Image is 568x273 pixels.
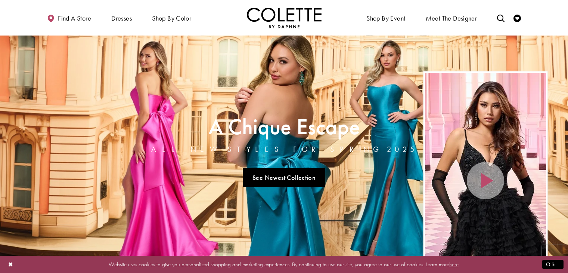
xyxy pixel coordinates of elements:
a: See Newest Collection A Chique Escape All New Styles For Spring 2025 [243,168,326,187]
ul: Slider Links [149,165,419,190]
button: Submit Dialog [542,260,564,269]
a: here [449,260,459,268]
p: Website uses cookies to give you personalized shopping and marketing experiences. By continuing t... [54,259,514,269]
button: Close Dialog [4,258,17,271]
